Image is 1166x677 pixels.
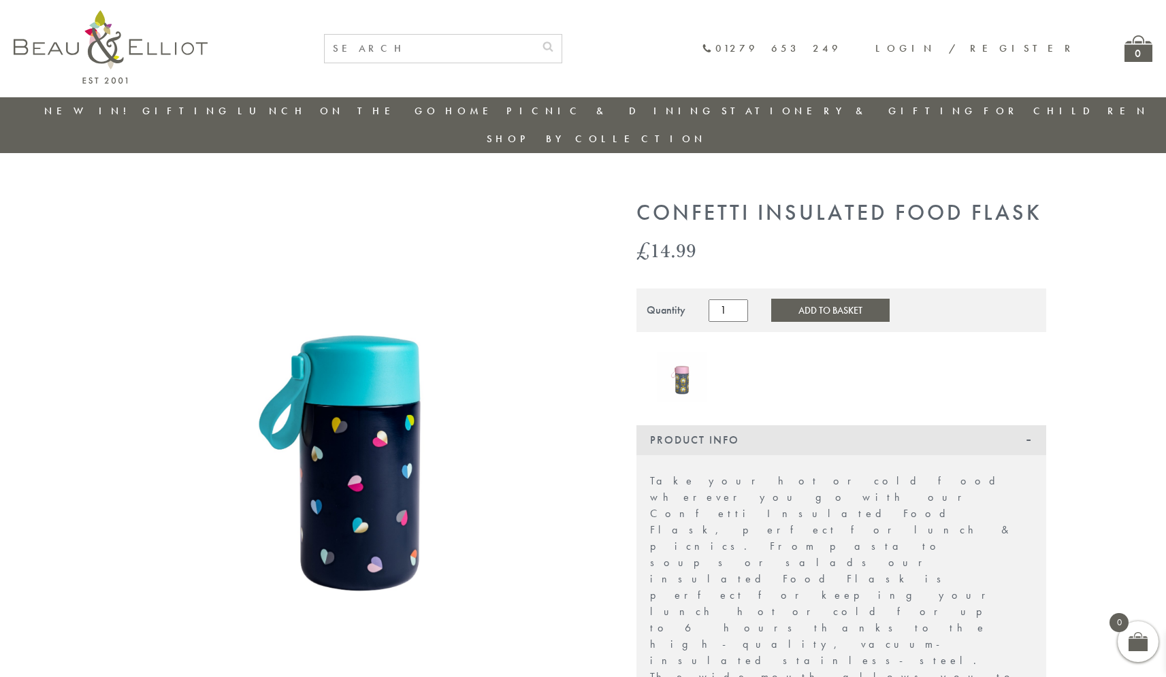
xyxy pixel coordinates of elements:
[445,104,500,118] a: Home
[722,104,977,118] a: Stationery & Gifting
[771,299,890,322] button: Add to Basket
[636,201,1046,226] h1: Confetti Insulated Food Flask
[14,10,208,84] img: logo
[142,104,231,118] a: Gifting
[325,35,534,63] input: SEARCH
[647,304,685,316] div: Quantity
[1124,35,1152,62] a: 0
[636,425,1046,455] div: Product Info
[487,132,707,146] a: Shop by collection
[120,201,597,677] img: Insulated food flask
[238,104,439,118] a: Lunch On The Go
[657,352,707,402] img: Boho food flask Boho Insulated Food Flask
[657,352,707,405] a: Boho food flask Boho Insulated Food Flask
[875,42,1077,55] a: Login / Register
[636,236,650,264] span: £
[984,104,1149,118] a: For Children
[44,104,135,118] a: New in!
[636,236,696,264] bdi: 14.99
[506,104,715,118] a: Picnic & Dining
[702,43,841,54] a: 01279 653 249
[1110,613,1129,632] span: 0
[709,299,748,321] input: Product quantity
